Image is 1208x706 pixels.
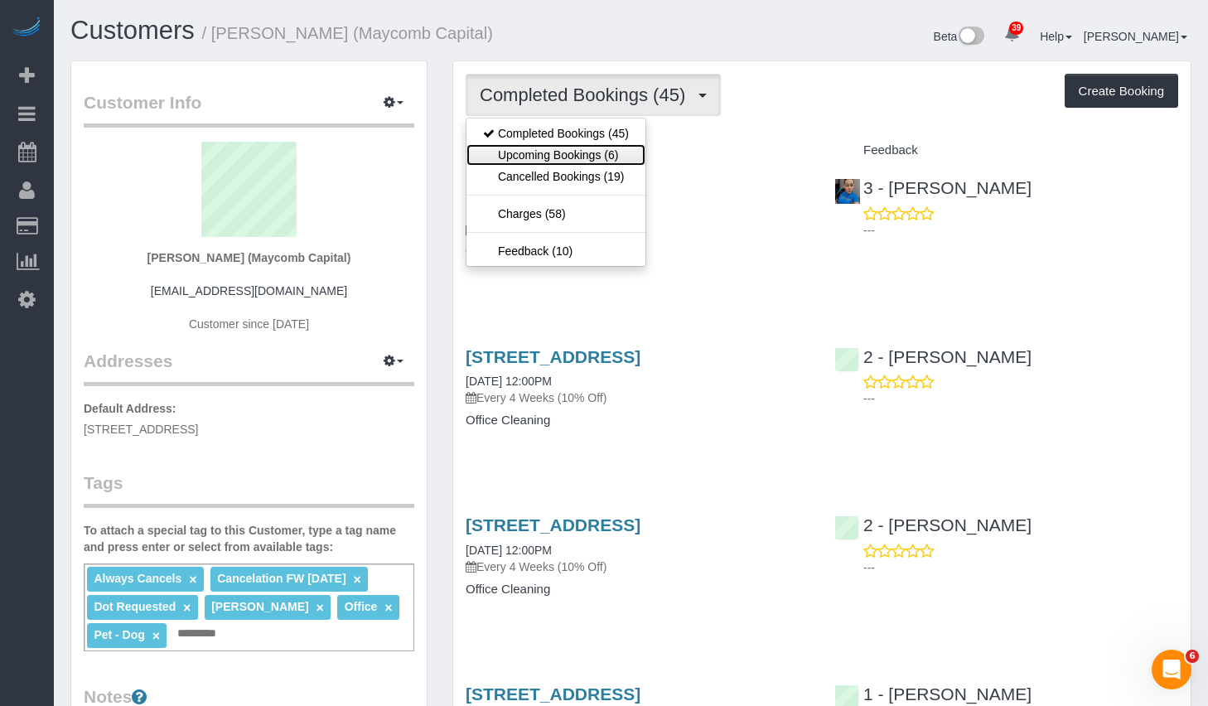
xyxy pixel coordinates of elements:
[70,16,195,45] a: Customers
[94,572,181,585] span: Always Cancels
[345,600,378,613] span: Office
[84,423,198,436] span: [STREET_ADDRESS]
[1152,650,1191,689] iframe: Intercom live chat
[183,601,191,615] a: ×
[834,515,1032,534] a: 2 - [PERSON_NAME]
[94,628,144,641] span: Pet - Dog
[1186,650,1199,663] span: 6
[466,684,640,704] a: [STREET_ADDRESS]
[84,471,414,508] legend: Tags
[211,600,308,613] span: [PERSON_NAME]
[466,389,809,406] p: Every 4 Weeks (10% Off)
[834,178,1032,197] a: 3 - [PERSON_NAME]
[466,413,809,428] h4: Office Cleaning
[202,24,493,42] small: / [PERSON_NAME] (Maycomb Capital)
[466,166,645,187] a: Cancelled Bookings (19)
[189,573,196,587] a: ×
[863,559,1178,576] p: ---
[957,27,984,48] img: New interface
[466,375,552,388] a: [DATE] 12:00PM
[1084,30,1187,43] a: [PERSON_NAME]
[863,222,1178,239] p: ---
[84,522,414,555] label: To attach a special tag to this Customer, type a tag name and press enter or select from availabl...
[834,143,1178,157] h4: Feedback
[316,601,324,615] a: ×
[1040,30,1072,43] a: Help
[1009,22,1023,35] span: 39
[863,390,1178,407] p: ---
[466,144,645,166] a: Upcoming Bookings (6)
[466,203,645,225] a: Charges (58)
[466,240,645,262] a: Feedback (10)
[466,515,640,534] a: [STREET_ADDRESS]
[480,85,693,105] span: Completed Bookings (45)
[996,17,1028,53] a: 39
[189,317,309,331] span: Customer since [DATE]
[152,629,160,643] a: ×
[466,583,809,597] h4: Office Cleaning
[466,123,645,144] a: Completed Bookings (45)
[217,572,345,585] span: Cancelation FW [DATE]
[94,600,176,613] span: Dot Requested
[466,74,721,116] button: Completed Bookings (45)
[466,347,640,366] a: [STREET_ADDRESS]
[353,573,360,587] a: ×
[147,251,351,264] strong: [PERSON_NAME] (Maycomb Capital)
[466,559,809,575] p: Every 4 Weeks (10% Off)
[934,30,985,43] a: Beta
[384,601,392,615] a: ×
[84,400,176,417] label: Default Address:
[151,284,347,297] a: [EMAIL_ADDRESS][DOMAIN_NAME]
[835,179,860,204] img: 3 - Geraldin Bastidas
[834,684,1032,704] a: 1 - [PERSON_NAME]
[1065,74,1178,109] button: Create Booking
[834,347,1032,366] a: 2 - [PERSON_NAME]
[466,544,552,557] a: [DATE] 12:00PM
[10,17,43,40] img: Automaid Logo
[84,90,414,128] legend: Customer Info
